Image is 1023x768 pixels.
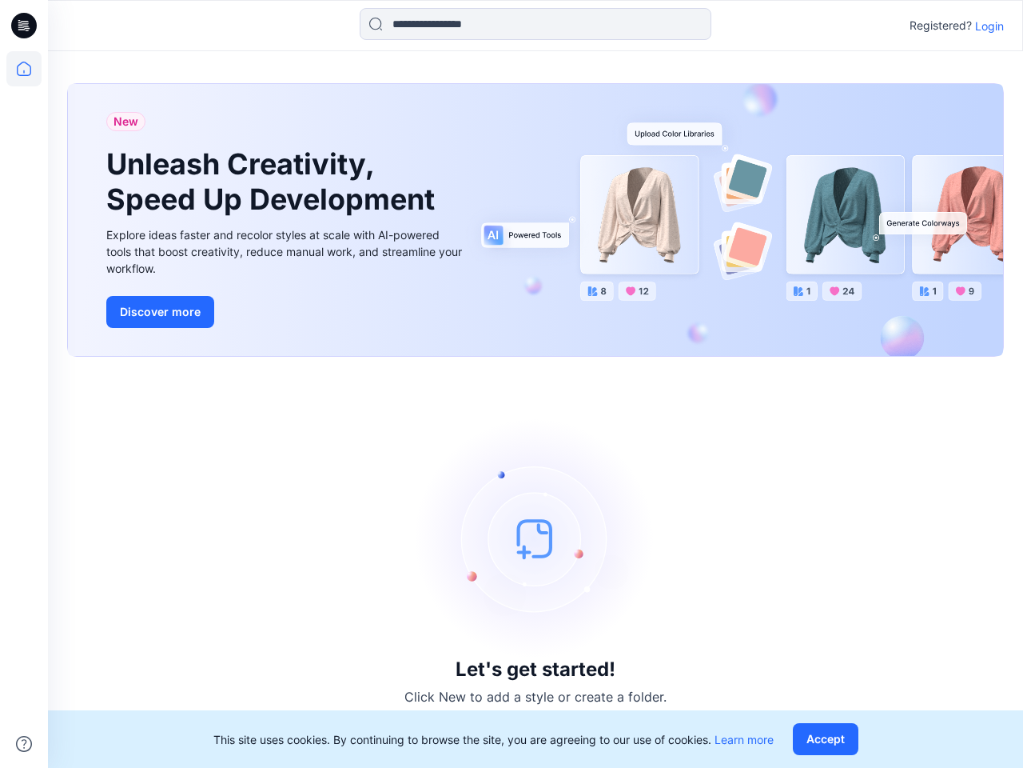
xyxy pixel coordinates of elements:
[113,112,138,131] span: New
[106,147,442,216] h1: Unleash Creativity, Speed Up Development
[106,226,466,277] div: Explore ideas faster and recolor styles at scale with AI-powered tools that boost creativity, red...
[910,16,972,35] p: Registered?
[456,658,615,681] h3: Let's get started!
[416,418,655,658] img: empty-state-image.svg
[975,18,1004,34] p: Login
[213,731,774,748] p: This site uses cookies. By continuing to browse the site, you are agreeing to our use of cookies.
[106,296,214,328] button: Discover more
[715,733,774,746] a: Learn more
[106,296,466,328] a: Discover more
[404,687,667,706] p: Click New to add a style or create a folder.
[793,723,858,755] button: Accept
